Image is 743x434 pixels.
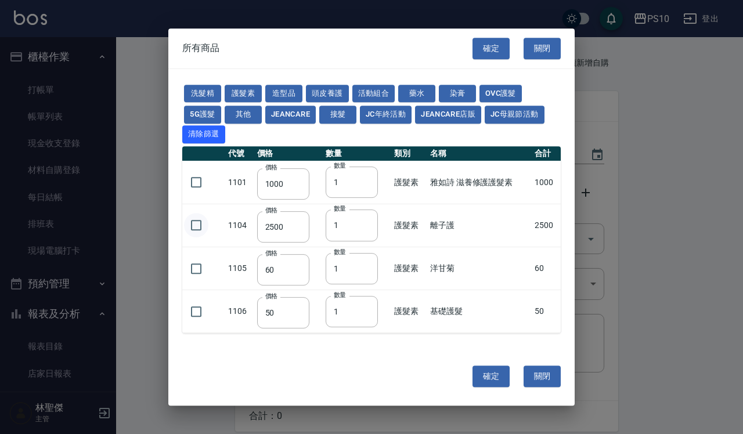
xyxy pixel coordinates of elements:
button: 確定 [473,366,510,387]
button: 染膏 [439,85,476,103]
button: JC母親節活動 [485,106,544,124]
button: 接髮 [319,106,356,124]
button: 洗髮精 [184,85,221,103]
td: 1101 [225,161,254,204]
label: 價格 [265,292,277,301]
button: 護髮素 [225,85,262,103]
button: 活動組合 [352,85,395,103]
td: 離子護 [427,204,532,247]
button: JC年終活動 [360,106,412,124]
td: 護髮素 [391,161,427,204]
button: JeanCare [265,106,316,124]
td: 基礎護髮 [427,290,532,333]
th: 合計 [532,146,561,161]
button: 確定 [473,38,510,59]
button: 藥水 [398,85,435,103]
td: 護髮素 [391,290,427,333]
th: 數量 [323,146,391,161]
th: 類別 [391,146,427,161]
td: 1104 [225,204,254,247]
th: 價格 [254,146,323,161]
label: 價格 [265,249,277,258]
th: 代號 [225,146,254,161]
label: 數量 [334,161,346,170]
th: 名稱 [427,146,532,161]
button: 頭皮養護 [306,85,349,103]
td: 50 [532,290,561,333]
label: 數量 [334,291,346,299]
td: 1105 [225,247,254,290]
button: 5G護髮 [184,106,221,124]
label: 數量 [334,248,346,256]
button: 關閉 [524,366,561,387]
td: 1106 [225,290,254,333]
label: 數量 [334,205,346,214]
td: 2500 [532,204,561,247]
label: 價格 [265,163,277,172]
td: 60 [532,247,561,290]
button: OVC護髮 [479,85,522,103]
span: 所有商品 [182,42,219,54]
td: 雅如詩 滋養修護護髮素 [427,161,532,204]
button: 造型品 [265,85,302,103]
td: 1000 [532,161,561,204]
td: 護髮素 [391,204,427,247]
button: JeanCare店販 [415,106,481,124]
button: 其他 [225,106,262,124]
td: 護髮素 [391,247,427,290]
td: 洋甘菊 [427,247,532,290]
label: 價格 [265,206,277,215]
button: 關閉 [524,38,561,59]
button: 清除篩選 [182,125,225,143]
